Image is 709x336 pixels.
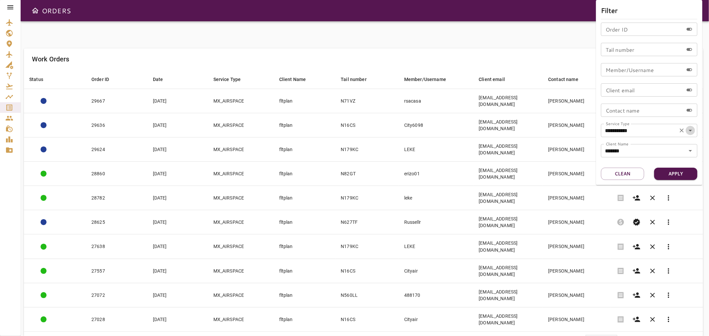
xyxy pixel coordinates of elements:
button: Open [686,126,695,135]
label: Client Name [606,141,629,147]
label: Service Type [606,121,630,126]
button: Apply [654,168,697,180]
button: Clear [677,126,686,135]
button: Clean [601,168,644,180]
button: Open [686,146,695,155]
h6: Filter [601,5,697,16]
